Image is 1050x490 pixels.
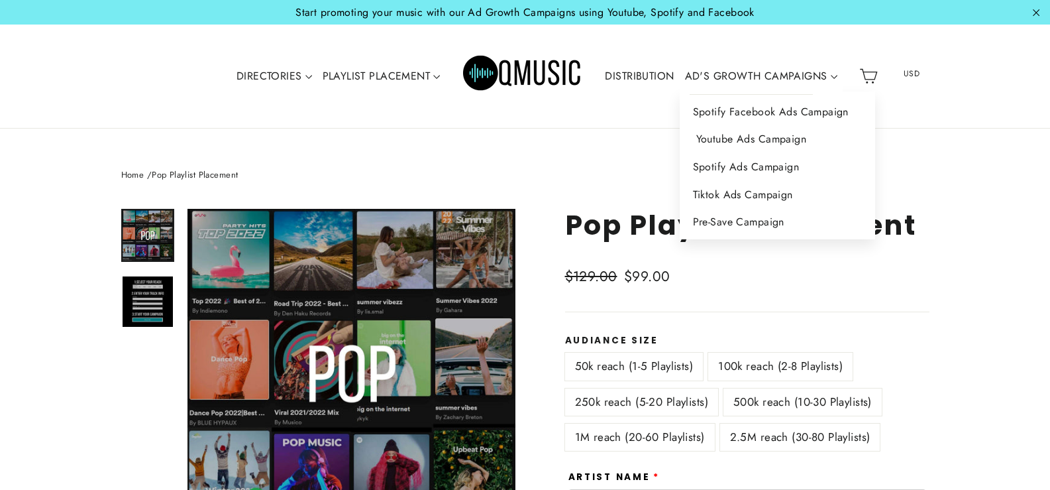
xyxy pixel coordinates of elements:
[680,98,875,126] a: Spotify Facebook Ads Campaign
[121,168,144,181] a: Home
[317,61,446,92] a: PLAYLIST PLACEMENT
[680,153,875,181] a: Spotify Ads Campaign
[723,389,882,416] label: 500k reach (10-30 Playlists)
[565,267,617,286] span: $129.00
[123,276,173,327] img: Pop Playlist Placement
[565,336,929,346] label: Audiance Size
[565,424,715,451] label: 1M reach (20-60 Playlists)
[680,181,875,209] a: Tiktok Ads Campaign
[680,61,843,92] a: AD'S GROWTH CAMPAIGNS
[680,208,875,236] a: Pre-Save Campaign
[680,125,875,153] a: Youtube Ads Campaign
[123,210,173,261] img: Pop Playlist Placement
[565,389,718,416] label: 250k reach (5-20 Playlists)
[624,267,670,286] span: $99.00
[191,38,854,115] div: Primary
[708,353,853,380] label: 100k reach (2-8 Playlists)
[600,61,679,92] a: DISTRIBUTION
[147,168,152,181] span: /
[231,61,317,92] a: DIRECTORIES
[463,46,582,106] img: Q Music Promotions
[565,353,704,380] label: 50k reach (1-5 Playlists)
[565,209,929,241] h1: Pop Playlist Placement
[568,472,660,483] label: Artist Name
[886,64,937,84] span: USD
[121,168,929,182] nav: breadcrumbs
[720,424,880,451] label: 2.5M reach (30-80 Playlists)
